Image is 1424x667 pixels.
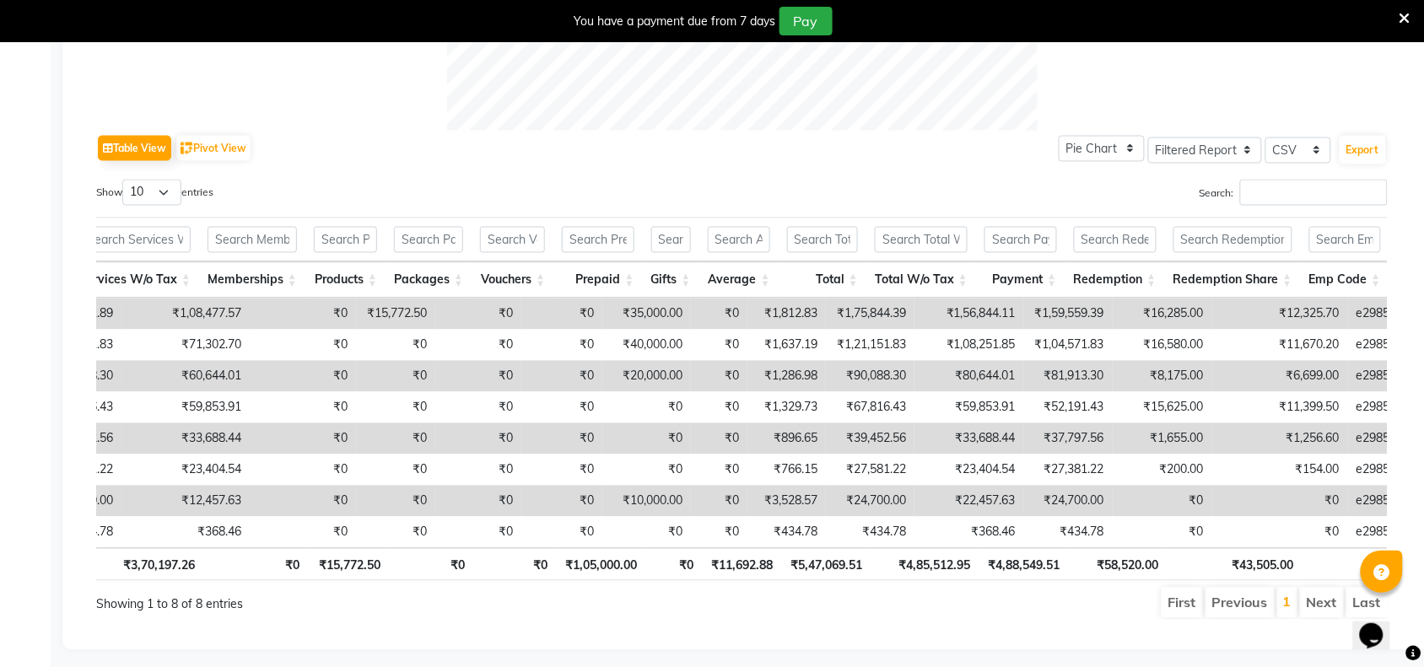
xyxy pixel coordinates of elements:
td: ₹71,302.70 [121,330,250,361]
td: ₹1,812.83 [747,299,826,330]
td: ₹11,399.50 [1212,392,1348,423]
td: ₹0 [356,423,435,455]
td: ₹0 [435,392,521,423]
td: ₹20,000.00 [602,361,691,392]
th: Payment: activate to sort column ascending [976,262,1065,299]
td: ₹0 [356,455,435,486]
th: Memberships: activate to sort column ascending [199,262,305,299]
input: Search: [1240,180,1388,206]
div: You have a payment due from 7 days [574,13,776,30]
td: ₹23,404.54 [121,455,250,486]
td: ₹1,56,844.11 [914,299,1024,330]
td: ₹12,325.70 [1212,299,1348,330]
td: ₹0 [602,423,691,455]
td: ₹0 [1113,486,1212,517]
th: Average: activate to sort column ascending [699,262,779,299]
td: ₹0 [521,423,602,455]
td: ₹0 [250,361,356,392]
td: ₹0 [521,330,602,361]
td: ₹0 [521,392,602,423]
td: ₹0 [250,299,356,330]
th: Packages: activate to sort column ascending [386,262,472,299]
td: ₹0 [691,392,747,423]
th: ₹0 [473,548,555,581]
th: ₹5,47,069.51 [781,548,871,581]
input: Search Redemption Share [1173,227,1292,253]
th: Products: activate to sort column ascending [305,262,386,299]
td: ₹896.65 [747,423,826,455]
td: ₹0 [250,486,356,517]
td: ₹0 [250,423,356,455]
input: Search Memberships [208,227,297,253]
td: ₹12,457.63 [121,486,250,517]
td: ₹0 [691,423,747,455]
td: ₹200.00 [1113,455,1212,486]
td: ₹1,75,844.39 [826,299,914,330]
td: ₹1,256.60 [1212,423,1348,455]
input: Search Redemption [1074,227,1157,253]
button: Export [1340,136,1386,164]
td: ₹24,700.00 [826,486,914,517]
td: ₹434.78 [1024,517,1113,548]
td: ₹81,913.30 [1024,361,1113,392]
input: Search Payment [984,227,1057,253]
td: ₹0 [691,486,747,517]
th: ₹4,88,549.51 [979,548,1069,581]
td: ₹0 [356,517,435,548]
th: Redemption Share: activate to sort column ascending [1165,262,1301,299]
td: ₹0 [356,392,435,423]
td: ₹0 [602,455,691,486]
input: Search Packages [394,227,463,253]
div: Showing 1 to 8 of 8 entries [96,586,619,614]
img: pivot.png [181,143,193,155]
td: ₹0 [521,299,602,330]
th: ₹1,05,000.00 [556,548,645,581]
td: ₹368.46 [121,517,250,548]
th: ₹43,505.00 [1167,548,1302,581]
input: Search Total W/o Tax [875,227,968,253]
input: Search Gifts [651,227,691,253]
td: ₹24,700.00 [1024,486,1113,517]
button: Pay [779,7,833,35]
select: Showentries [122,180,181,206]
td: ₹368.46 [914,517,1024,548]
td: ₹10,000.00 [602,486,691,517]
td: ₹80,644.01 [914,361,1024,392]
td: ₹0 [435,330,521,361]
td: ₹0 [356,361,435,392]
td: ₹1,286.98 [747,361,826,392]
td: ₹0 [435,299,521,330]
td: ₹16,285.00 [1113,299,1212,330]
label: Show entries [96,180,213,206]
td: ₹0 [602,392,691,423]
td: ₹16,580.00 [1113,330,1212,361]
th: ₹0 [389,548,473,581]
td: ₹23,404.54 [914,455,1024,486]
td: ₹37,797.56 [1024,423,1113,455]
td: ₹0 [435,361,521,392]
a: 1 [1283,594,1292,611]
td: ₹35,000.00 [602,299,691,330]
th: Vouchers: activate to sort column ascending [472,262,553,299]
td: ₹11,670.20 [1212,330,1348,361]
th: Redemption: activate to sort column ascending [1065,262,1165,299]
button: Pivot View [176,136,251,161]
td: ₹434.78 [747,517,826,548]
iframe: chat widget [1353,600,1407,650]
td: ₹1,655.00 [1113,423,1212,455]
td: ₹0 [691,361,747,392]
th: ₹15,772.50 [309,548,389,581]
td: ₹52,191.43 [1024,392,1113,423]
td: ₹27,581.22 [826,455,914,486]
th: ₹0 [203,548,309,581]
td: ₹1,08,477.57 [121,299,250,330]
td: ₹0 [435,486,521,517]
td: ₹0 [521,455,602,486]
td: ₹15,772.50 [356,299,435,330]
td: ₹766.15 [747,455,826,486]
td: ₹60,644.01 [121,361,250,392]
th: Prepaid: activate to sort column ascending [553,262,642,299]
td: ₹0 [1113,517,1212,548]
td: ₹27,381.22 [1024,455,1113,486]
input: Search Average [708,227,770,253]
